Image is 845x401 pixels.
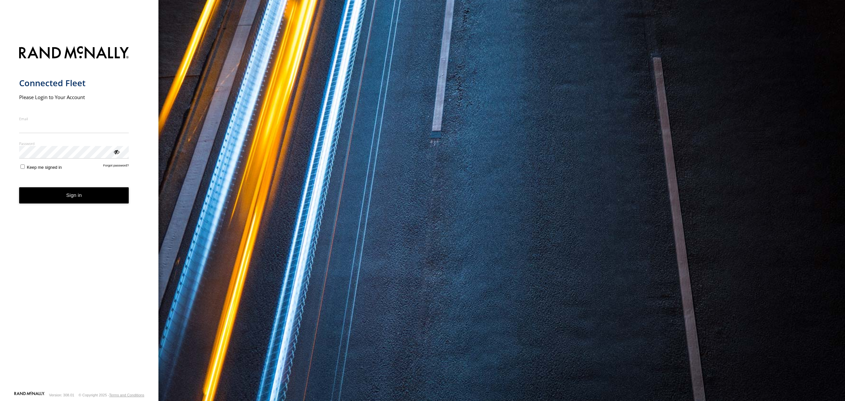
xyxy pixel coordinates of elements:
div: ViewPassword [113,148,119,155]
span: Keep me signed in [27,165,62,170]
a: Forgot password? [103,164,129,170]
button: Sign in [19,187,129,203]
form: main [19,42,140,391]
h2: Please Login to Your Account [19,94,129,100]
label: Email [19,116,129,121]
h1: Connected Fleet [19,78,129,89]
div: Version: 308.01 [49,393,74,397]
a: Visit our Website [14,392,45,398]
img: Rand McNally [19,45,129,62]
div: © Copyright 2025 - [79,393,144,397]
input: Keep me signed in [20,164,25,169]
label: Password [19,141,129,146]
a: Terms and Conditions [109,393,144,397]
